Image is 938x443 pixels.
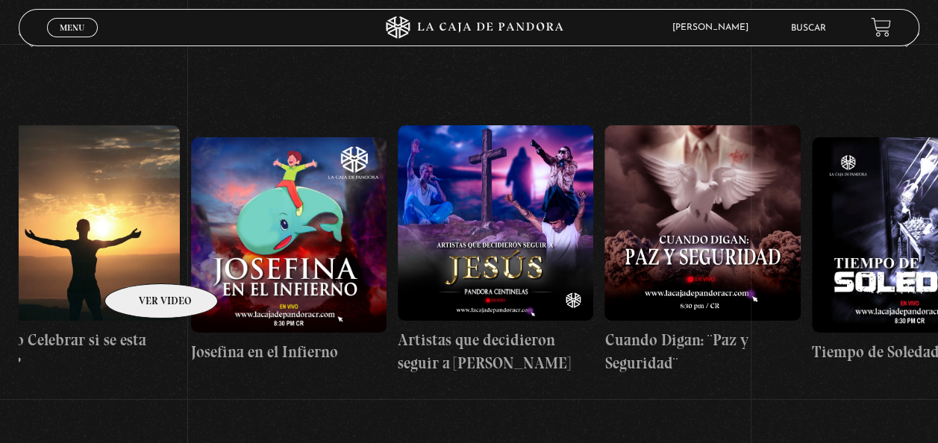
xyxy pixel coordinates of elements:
[791,24,826,33] a: Buscar
[398,58,593,442] a: Artistas que decidieron seguir a [PERSON_NAME]
[398,328,593,375] h4: Artistas que decidieron seguir a [PERSON_NAME]
[893,21,919,47] button: Next
[191,340,387,364] h4: Josefina en el Infierno
[604,328,800,375] h4: Cuando Digan: ¨Paz y Seguridad¨
[664,23,763,32] span: [PERSON_NAME]
[871,17,891,37] a: View your shopping cart
[604,58,800,442] a: Cuando Digan: ¨Paz y Seguridad¨
[19,21,45,47] button: Previous
[191,58,387,442] a: Josefina en el Infierno
[60,23,84,32] span: Menu
[55,36,90,46] span: Cerrar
